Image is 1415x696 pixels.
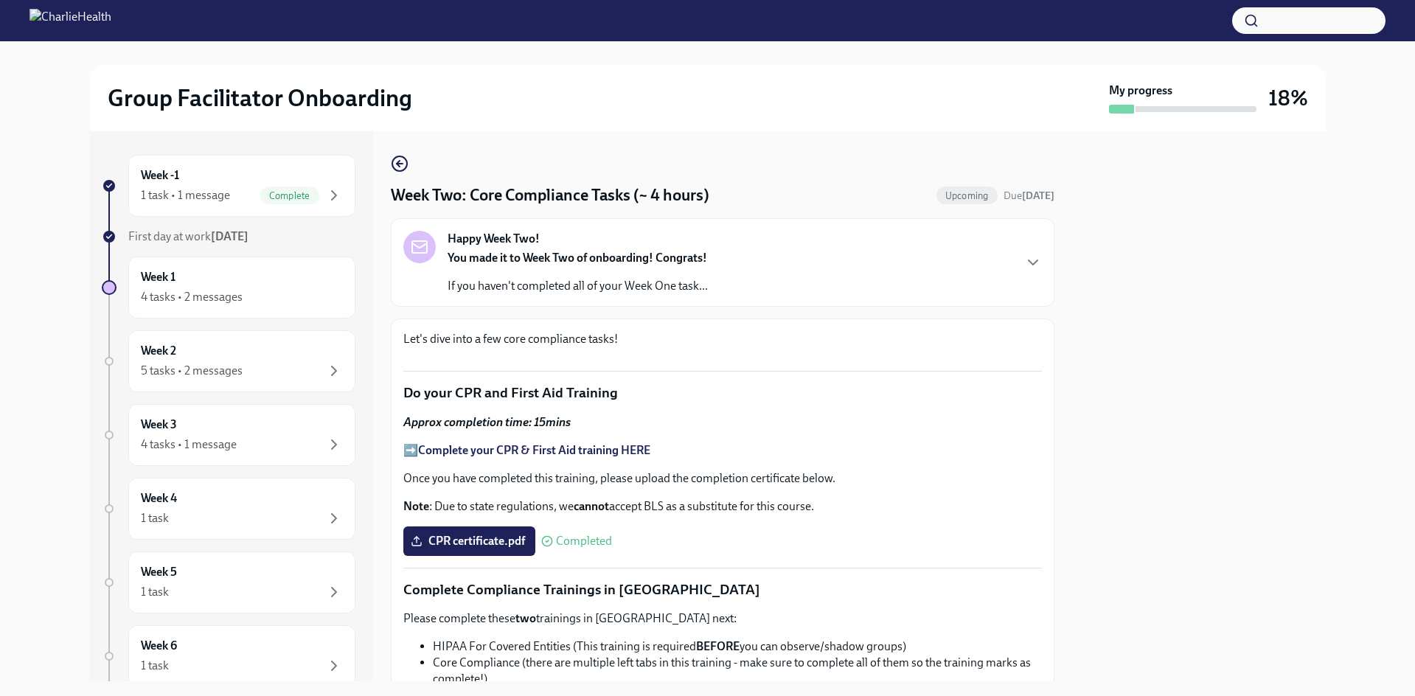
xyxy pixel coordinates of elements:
span: Complete [260,190,319,201]
a: First day at work[DATE] [102,229,355,245]
a: Week 61 task [102,625,355,687]
span: Due [1004,189,1054,202]
h6: Week 1 [141,269,175,285]
strong: [DATE] [211,229,248,243]
p: Do your CPR and First Aid Training [403,383,1042,403]
h6: Week 2 [141,343,176,359]
strong: two [515,611,536,625]
img: CharlieHealth [29,9,111,32]
div: 1 task [141,658,169,674]
a: Week 41 task [102,478,355,540]
strong: My progress [1109,83,1172,99]
p: Please complete these trainings in [GEOGRAPHIC_DATA] next: [403,610,1042,627]
div: 5 tasks • 2 messages [141,363,243,379]
li: Core Compliance (there are multiple left tabs in this training - make sure to complete all of the... [433,655,1042,687]
h6: Week 3 [141,417,177,433]
a: Complete your CPR & First Aid training HERE [418,443,650,457]
h6: Week 6 [141,638,177,654]
span: CPR certificate.pdf [414,534,525,549]
label: CPR certificate.pdf [403,526,535,556]
span: October 6th, 2025 10:00 [1004,189,1054,203]
strong: Approx completion time: 15mins [403,415,571,429]
strong: [DATE] [1022,189,1054,202]
p: : Due to state regulations, we accept BLS as a substitute for this course. [403,498,1042,515]
p: ➡️ [403,442,1042,459]
a: Week 34 tasks • 1 message [102,404,355,466]
span: Completed [556,535,612,547]
div: 4 tasks • 2 messages [141,289,243,305]
strong: Note [403,499,429,513]
a: Week -11 task • 1 messageComplete [102,155,355,217]
a: Week 14 tasks • 2 messages [102,257,355,319]
span: First day at work [128,229,248,243]
h6: Week 4 [141,490,177,507]
h6: Week -1 [141,167,179,184]
span: Upcoming [936,190,998,201]
a: Week 51 task [102,551,355,613]
p: Complete Compliance Trainings in [GEOGRAPHIC_DATA] [403,580,1042,599]
h4: Week Two: Core Compliance Tasks (~ 4 hours) [391,184,709,206]
p: Once you have completed this training, please upload the completion certificate below. [403,470,1042,487]
strong: BEFORE [696,639,740,653]
h6: Week 5 [141,564,177,580]
p: Let's dive into a few core compliance tasks! [403,331,1042,347]
div: 4 tasks • 1 message [141,436,237,453]
strong: Happy Week Two! [448,231,540,247]
div: 1 task • 1 message [141,187,230,203]
h3: 18% [1268,85,1308,111]
li: HIPAA For Covered Entities (This training is required you can observe/shadow groups) [433,638,1042,655]
strong: cannot [574,499,609,513]
div: 1 task [141,584,169,600]
h2: Group Facilitator Onboarding [108,83,412,113]
a: Week 25 tasks • 2 messages [102,330,355,392]
strong: You made it to Week Two of onboarding! Congrats! [448,251,707,265]
div: 1 task [141,510,169,526]
p: If you haven't completed all of your Week One task... [448,278,708,294]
